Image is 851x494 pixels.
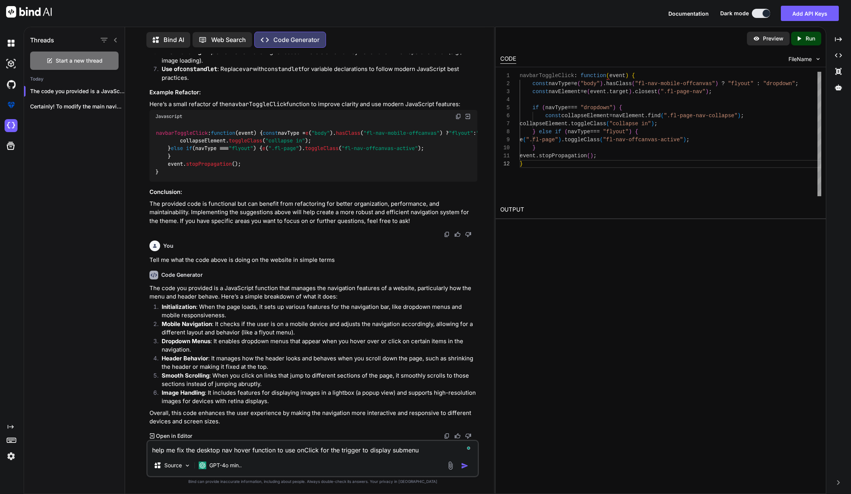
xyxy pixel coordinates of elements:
h2: OUTPUT [496,201,826,219]
p: : When you click on links that jump to different sections of the page, it smoothly scrolls to tho... [162,371,478,389]
img: settings [5,450,18,463]
span: ) [628,129,631,135]
code: var [242,65,253,73]
span: ) [590,153,593,159]
span: = [571,81,574,87]
span: ( [577,81,580,87]
p: Web Search [211,35,246,44]
span: "body" [311,129,330,136]
span: "fl-nav-mobile-offcanvas" [363,129,440,136]
strong: Use of and [162,65,217,73]
span: if [532,105,539,111]
span: closest [635,89,657,95]
span: FileName [788,55,812,63]
p: Bind can provide inaccurate information, including about people. Always double-check its answers.... [146,479,479,484]
span: ( [587,153,590,159]
code: const [264,65,281,73]
strong: Smooth Scrolling [162,372,209,379]
span: Start a new thread [56,57,103,65]
img: darkChat [5,37,18,50]
span: "flyout" [229,145,253,152]
span: ".fl-page-nav-collapse" [664,113,737,119]
h2: Today [24,76,125,82]
span: navElement [548,89,580,95]
p: The code you provided is a JavaScript function that manages the navigation features of a website,... [149,284,478,301]
p: : It manages how the header looks and behaves when you scroll down the page, such as shrinking th... [162,354,478,371]
span: "fl-nav-mobile-offcanvas" [635,81,715,87]
h6: Code Generator [161,271,203,279]
span: ( [600,137,603,143]
strong: Mobile Navigation [162,320,212,328]
span: "flyout" [728,81,753,87]
span: { [632,73,635,79]
p: Here’s a small refactor of the function to improve clarity and use modern JavaScript features: [149,100,478,109]
span: "fl-nav-offcanvas-active" [603,137,683,143]
code: navbarToggleClick [228,100,287,108]
span: function [580,73,606,79]
span: "collapse in" [609,121,651,127]
div: 3 [500,88,510,96]
span: ( [587,89,590,95]
span: = [609,113,612,119]
p: Open in Editor [156,432,192,440]
img: dislike [465,433,471,439]
span: ; [593,153,596,159]
strong: Initialization [162,303,196,310]
span: event [520,153,536,159]
span: ( [542,105,545,111]
span: ( [564,129,567,135]
span: "fl-nav-offcanvas-active" [342,145,418,152]
span: event [590,89,606,95]
span: "flyout" [449,129,473,136]
span: "collapse in" [265,137,305,144]
span: ; [708,89,711,95]
span: ; [686,137,689,143]
span: hasClass [336,129,360,136]
p: Certainly! To modify the main navigation... [30,103,125,110]
span: const [532,89,548,95]
span: ) [683,137,686,143]
p: Source [164,462,182,469]
span: target [609,89,628,95]
p: Code Generator [273,35,320,44]
div: 2 [500,80,510,88]
textarea: To enrich screen reader interactions, please activate Accessibility in Grammarly extension settings [148,441,478,455]
span: ) [715,81,718,87]
span: ".fl-page-nav" [660,89,705,95]
span: const [532,81,548,87]
div: 4 [500,96,510,104]
div: CODE [500,55,516,64]
span: if [555,129,561,135]
img: dislike [465,231,471,237]
h3: Conclusion: [149,188,478,197]
div: 9 [500,136,510,144]
p: Overall, this code enhances the user experience by making the navigation more interactive and res... [149,409,478,426]
span: . [644,113,647,119]
span: . [561,137,564,143]
span: event [609,73,625,79]
p: : When the page loads, it sets up various features for the navigation bar, like dropdown menus an... [162,303,478,320]
img: copy [444,433,450,439]
img: icon [461,462,469,470]
span: "flyout" [603,129,628,135]
span: Dark mode [720,10,749,17]
p: : It enables dropdown menus that appear when you hover over or click on certain items in the navi... [162,337,478,354]
span: ( [657,89,660,95]
img: GPT-4o mini [199,462,206,469]
img: like [454,231,461,237]
span: else [539,129,552,135]
img: githubDark [5,78,18,91]
span: . [606,89,609,95]
span: "dropdown" [476,129,507,136]
span: toggleClass [229,137,262,144]
span: stopPropagation [539,153,587,159]
span: navbarToggleClick [520,73,574,79]
span: navbarToggleClick [156,129,208,136]
span: = [580,89,583,95]
span: ; [740,113,743,119]
img: Open in Browser [464,113,471,120]
p: : It checks if the user is on a mobile device and adjusts the navigation accordingly, allowing fo... [162,320,478,337]
img: premium [5,98,18,111]
span: === [568,105,577,111]
span: ) [612,105,615,111]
